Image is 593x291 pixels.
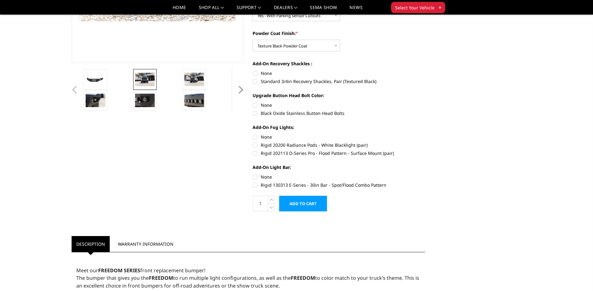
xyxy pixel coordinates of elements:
[72,236,110,252] a: Description
[274,5,298,14] a: Dealers
[253,134,425,140] label: None
[253,150,425,156] label: Rigid 202113 D-Series Pro - Flood Pattern - Surface Mount (pair)
[279,196,327,211] input: Add to Cart
[98,267,140,274] strong: FREEDOM SERIES
[76,267,205,274] span: Meet our front replacement bumper!
[253,124,425,131] label: Add-On Fog Lights:
[149,274,173,281] strong: FREEDOM
[199,5,224,14] a: shop all
[184,73,204,86] img: 2024-2025 GMC 2500-3500 - Freedom Series - Base Front Bumper (non-winch)
[253,102,425,108] label: None
[391,2,445,13] button: Select Your Vehicle
[76,274,419,289] span: The bumper that gives you the to run multiple light configurations, as well as the to color match...
[439,4,441,11] span: ▾
[253,70,425,76] label: None
[253,60,425,67] label: Add-On Recovery Shackles :
[253,78,425,85] label: Standard 3/4in Recovery Shackles, Pair (Textured Black)
[184,94,204,107] img: 2024-2025 GMC 2500-3500 - Freedom Series - Base Front Bumper (non-winch)
[349,5,362,14] a: News
[237,5,261,14] a: Support
[310,5,337,14] a: SEMA Show
[253,182,425,188] label: Rigid 130313 E-Series - 30in Bar - Spot/Flood Combo Pattern
[70,85,79,95] button: Previous
[113,236,178,252] a: Warranty Information
[253,164,425,170] label: Add-On Light Bar:
[253,142,425,148] label: Rigid 20200 Radiance Pods - White Blacklight (pair)
[173,5,186,14] a: Home
[395,4,435,11] span: Select Your Vehicle
[86,94,105,107] img: 2024-2025 GMC 2500-3500 - Freedom Series - Base Front Bumper (non-winch)
[86,75,105,84] img: 2024-2025 GMC 2500-3500 - Freedom Series - Base Front Bumper (non-winch)
[236,85,245,95] button: Next
[253,92,425,99] label: Upgrade Button Head Bolt Color:
[253,30,425,37] label: Powder Coat Finish:
[135,73,155,86] img: 2024-2025 GMC 2500-3500 - Freedom Series - Base Front Bumper (non-winch)
[291,274,315,281] strong: FREEDOM
[253,110,425,116] label: Black Oxide Stainless Button-Head Bolts
[135,94,155,107] img: 2024-2025 GMC 2500-3500 - Freedom Series - Base Front Bumper (non-winch)
[253,174,425,180] label: None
